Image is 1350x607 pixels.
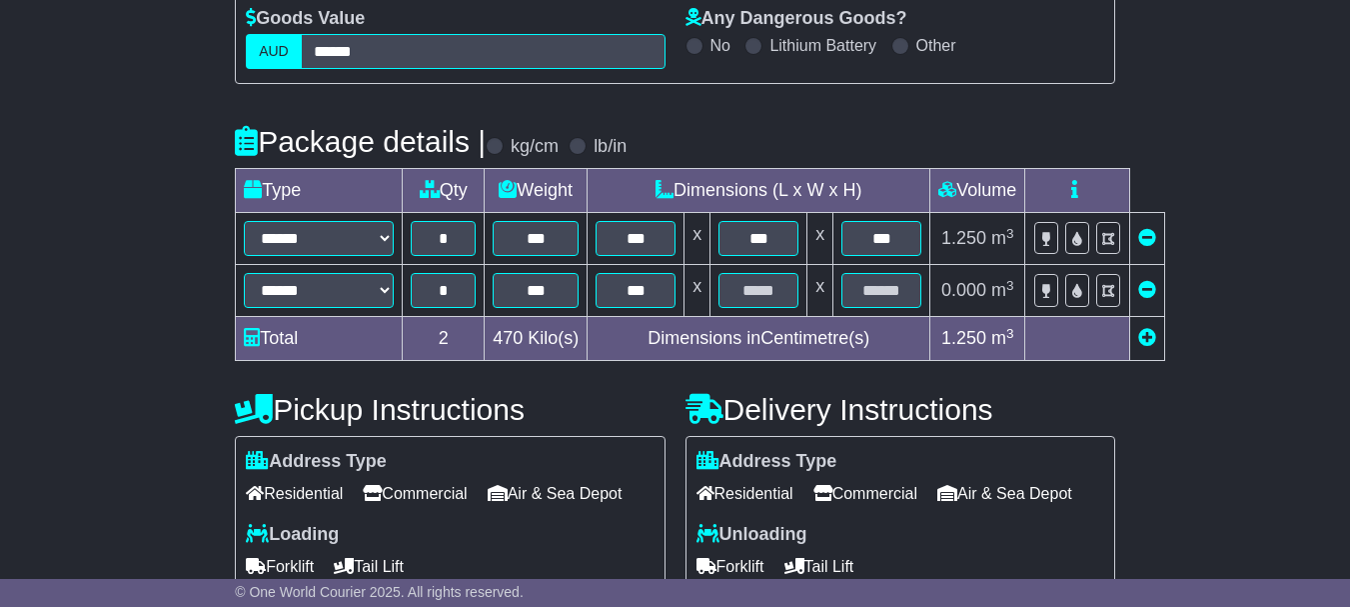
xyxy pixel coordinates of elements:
[594,136,627,158] label: lb/in
[784,551,854,582] span: Tail Lift
[403,317,485,361] td: 2
[941,280,986,300] span: 0.000
[991,328,1014,348] span: m
[696,524,807,546] label: Unloading
[236,169,403,213] td: Type
[488,478,623,509] span: Air & Sea Depot
[485,169,588,213] td: Weight
[246,451,387,473] label: Address Type
[696,551,764,582] span: Forklift
[769,36,876,55] label: Lithium Battery
[235,584,524,600] span: © One World Courier 2025. All rights reserved.
[246,34,302,69] label: AUD
[588,317,930,361] td: Dimensions in Centimetre(s)
[696,451,837,473] label: Address Type
[685,393,1115,426] h4: Delivery Instructions
[1138,328,1156,348] a: Add new item
[710,36,730,55] label: No
[696,478,793,509] span: Residential
[941,228,986,248] span: 1.250
[930,169,1025,213] td: Volume
[685,8,907,30] label: Any Dangerous Goods?
[916,36,956,55] label: Other
[246,8,365,30] label: Goods Value
[246,524,339,546] label: Loading
[403,169,485,213] td: Qty
[485,317,588,361] td: Kilo(s)
[813,478,917,509] span: Commercial
[363,478,467,509] span: Commercial
[246,478,343,509] span: Residential
[807,265,833,317] td: x
[511,136,559,158] label: kg/cm
[235,125,486,158] h4: Package details |
[1138,228,1156,248] a: Remove this item
[684,265,710,317] td: x
[807,213,833,265] td: x
[684,213,710,265] td: x
[941,328,986,348] span: 1.250
[1006,278,1014,293] sup: 3
[246,551,314,582] span: Forklift
[235,393,665,426] h4: Pickup Instructions
[1006,226,1014,241] sup: 3
[493,328,523,348] span: 470
[334,551,404,582] span: Tail Lift
[588,169,930,213] td: Dimensions (L x W x H)
[236,317,403,361] td: Total
[1006,326,1014,341] sup: 3
[991,228,1014,248] span: m
[1138,280,1156,300] a: Remove this item
[991,280,1014,300] span: m
[937,478,1072,509] span: Air & Sea Depot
